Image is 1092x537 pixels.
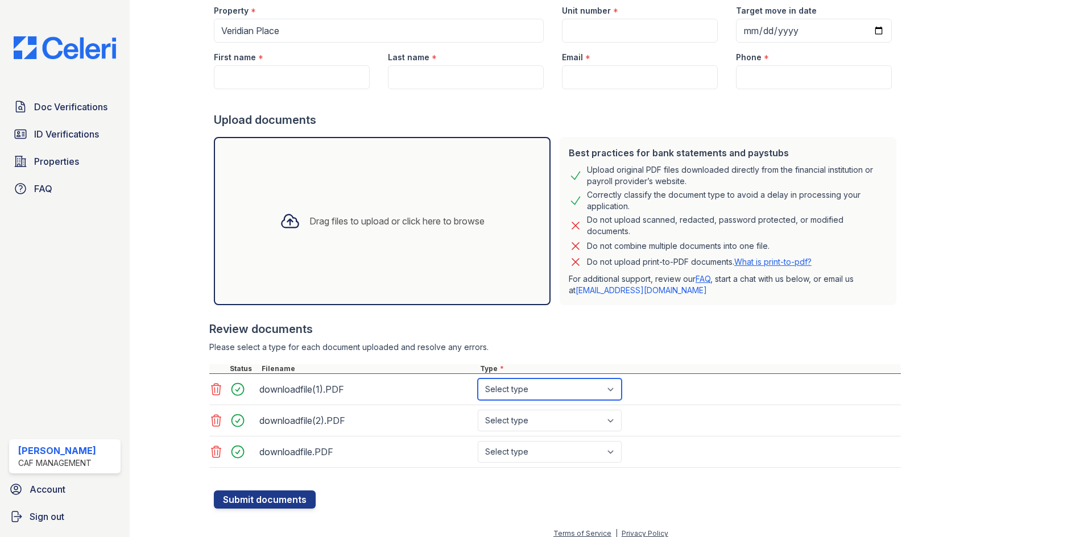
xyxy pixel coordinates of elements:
div: downloadfile.PDF [259,443,473,461]
span: Account [30,482,65,496]
a: What is print-to-pdf? [734,257,812,267]
a: Doc Verifications [9,95,121,118]
label: First name [214,52,256,63]
div: Best practices for bank statements and paystubs [569,146,887,160]
a: FAQ [696,274,710,284]
div: Do not combine multiple documents into one file. [587,239,770,253]
div: Status [227,364,259,373]
a: FAQ [9,177,121,200]
div: Correctly classify the document type to avoid a delay in processing your application. [587,189,887,212]
span: ID Verifications [34,127,99,141]
p: For additional support, review our , start a chat with us below, or email us at [569,273,887,296]
label: Email [562,52,583,63]
span: FAQ [34,182,52,195]
label: Phone [736,52,762,63]
div: Filename [259,364,478,373]
div: downloadfile(1).PDF [259,380,473,398]
a: Account [5,478,125,501]
div: Review documents [209,321,901,337]
a: [EMAIL_ADDRESS][DOMAIN_NAME] [576,285,707,295]
div: Do not upload scanned, redacted, password protected, or modified documents. [587,214,887,237]
div: Upload documents [214,112,901,128]
div: Upload original PDF files downloaded directly from the financial institution or payroll provider’... [587,164,887,187]
div: Please select a type for each document uploaded and resolve any errors. [209,342,901,353]
div: CAF Management [18,457,96,469]
button: Submit documents [214,490,316,509]
a: ID Verifications [9,123,121,145]
label: Unit number [562,5,611,16]
div: Type [478,364,901,373]
div: [PERSON_NAME] [18,444,96,457]
div: Drag files to upload or click here to browse [309,214,485,228]
p: Do not upload print-to-PDF documents. [587,256,812,268]
label: Target move in date [736,5,817,16]
span: Sign out [30,510,64,523]
span: Properties [34,155,79,168]
span: Doc Verifications [34,100,107,114]
img: CE_Logo_Blue-a8612792a0a2168367f1c8372b55b34899dd931a85d93a1a3d3e32e68fde9ad4.png [5,36,125,59]
label: Property [214,5,249,16]
label: Last name [388,52,429,63]
div: downloadfile(2).PDF [259,411,473,430]
a: Sign out [5,505,125,528]
a: Properties [9,150,121,173]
